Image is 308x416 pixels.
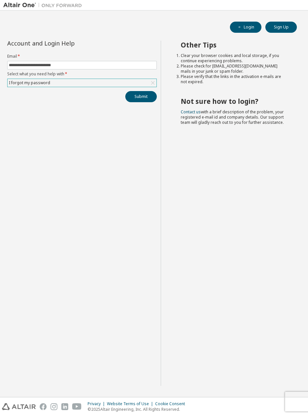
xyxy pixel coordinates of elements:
p: © 2025 Altair Engineering, Inc. All Rights Reserved. [88,407,189,412]
img: instagram.svg [51,403,57,410]
label: Select what you need help with [7,71,157,77]
div: Cookie Consent [155,401,189,407]
li: Please verify that the links in the activation e-mails are not expired. [181,74,285,85]
img: youtube.svg [72,403,82,410]
img: Altair One [3,2,85,9]
h2: Other Tips [181,41,285,49]
img: facebook.svg [40,403,47,410]
li: Please check for [EMAIL_ADDRESS][DOMAIN_NAME] mails in your junk or spam folder. [181,64,285,74]
div: I forgot my password [8,79,156,87]
a: Contact us [181,109,201,115]
div: Website Terms of Use [107,401,155,407]
div: Privacy [88,401,107,407]
button: Login [230,22,261,33]
label: Email [7,54,157,59]
span: with a brief description of the problem, your registered e-mail id and company details. Our suppo... [181,109,284,125]
button: Sign Up [265,22,297,33]
img: altair_logo.svg [2,403,36,410]
div: I forgot my password [8,79,51,86]
button: Submit [125,91,157,102]
img: linkedin.svg [61,403,68,410]
div: Account and Login Help [7,41,127,46]
h2: Not sure how to login? [181,97,285,105]
li: Clear your browser cookies and local storage, if you continue experiencing problems. [181,53,285,64]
